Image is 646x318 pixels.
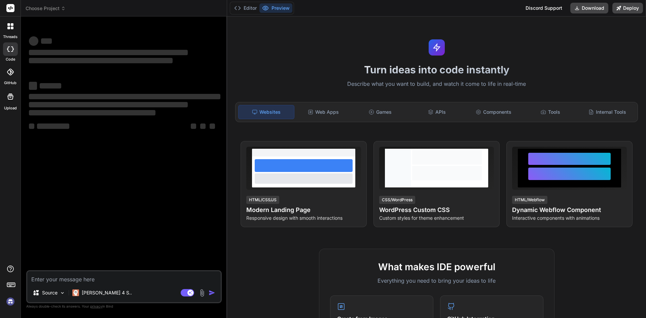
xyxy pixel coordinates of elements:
[191,123,196,129] span: ‌
[200,123,206,129] span: ‌
[37,123,69,129] span: ‌
[231,3,259,13] button: Editor
[4,105,17,111] label: Upload
[3,34,17,40] label: threads
[4,80,16,86] label: GitHub
[209,289,215,296] img: icon
[512,215,627,221] p: Interactive components with animations
[29,36,38,46] span: ‌
[330,277,543,285] p: Everything you need to bring your ideas to life
[5,296,16,307] img: signin
[246,205,361,215] h4: Modern Landing Page
[379,196,415,204] div: CSS/WordPress
[523,105,578,119] div: Tools
[512,196,547,204] div: HTML/Webflow
[246,215,361,221] p: Responsive design with smooth interactions
[379,215,494,221] p: Custom styles for theme enhancement
[29,94,220,99] span: ‌
[26,303,222,310] p: Always double-check its answers. Your in Bind
[612,3,643,13] button: Deploy
[259,3,292,13] button: Preview
[210,123,215,129] span: ‌
[29,102,188,107] span: ‌
[522,3,566,13] div: Discord Support
[570,3,608,13] button: Download
[72,289,79,296] img: Claude 4 Sonnet
[90,304,102,308] span: privacy
[296,105,351,119] div: Web Apps
[379,205,494,215] h4: WordPress Custom CSS
[330,260,543,274] h2: What makes IDE powerful
[246,196,279,204] div: HTML/CSS/JS
[512,205,627,215] h4: Dynamic Webflow Component
[41,38,52,44] span: ‌
[579,105,635,119] div: Internal Tools
[29,82,37,90] span: ‌
[238,105,294,119] div: Websites
[29,123,34,129] span: ‌
[82,289,132,296] p: [PERSON_NAME] 4 S..
[29,110,155,115] span: ‌
[29,58,173,63] span: ‌
[198,289,206,297] img: attachment
[40,83,61,89] span: ‌
[6,57,15,62] label: code
[353,105,408,119] div: Games
[42,289,58,296] p: Source
[466,105,522,119] div: Components
[29,50,188,55] span: ‌
[26,5,66,12] span: Choose Project
[231,64,642,76] h1: Turn ideas into code instantly
[60,290,65,296] img: Pick Models
[409,105,465,119] div: APIs
[231,80,642,89] p: Describe what you want to build, and watch it come to life in real-time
